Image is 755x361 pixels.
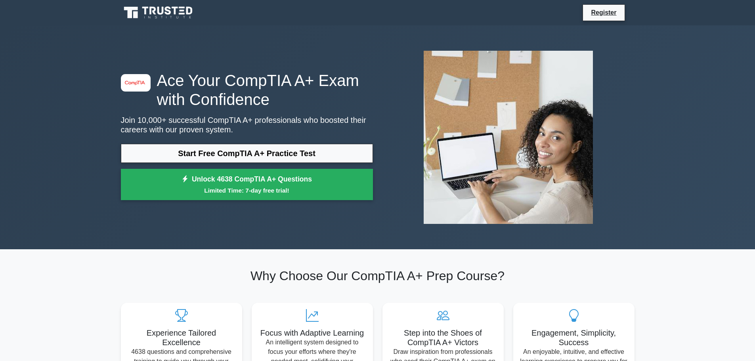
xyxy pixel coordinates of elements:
[121,169,373,201] a: Unlock 4638 CompTIA A+ QuestionsLimited Time: 7-day free trial!
[127,328,236,347] h5: Experience Tailored Excellence
[258,328,367,338] h5: Focus with Adaptive Learning
[586,8,621,17] a: Register
[121,144,373,163] a: Start Free CompTIA A+ Practice Test
[520,328,628,347] h5: Engagement, Simplicity, Success
[121,71,373,109] h1: Ace Your CompTIA A+ Exam with Confidence
[121,268,635,283] h2: Why Choose Our CompTIA A+ Prep Course?
[121,115,373,134] p: Join 10,000+ successful CompTIA A+ professionals who boosted their careers with our proven system.
[389,328,497,347] h5: Step into the Shoes of CompTIA A+ Victors
[131,186,363,195] small: Limited Time: 7-day free trial!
